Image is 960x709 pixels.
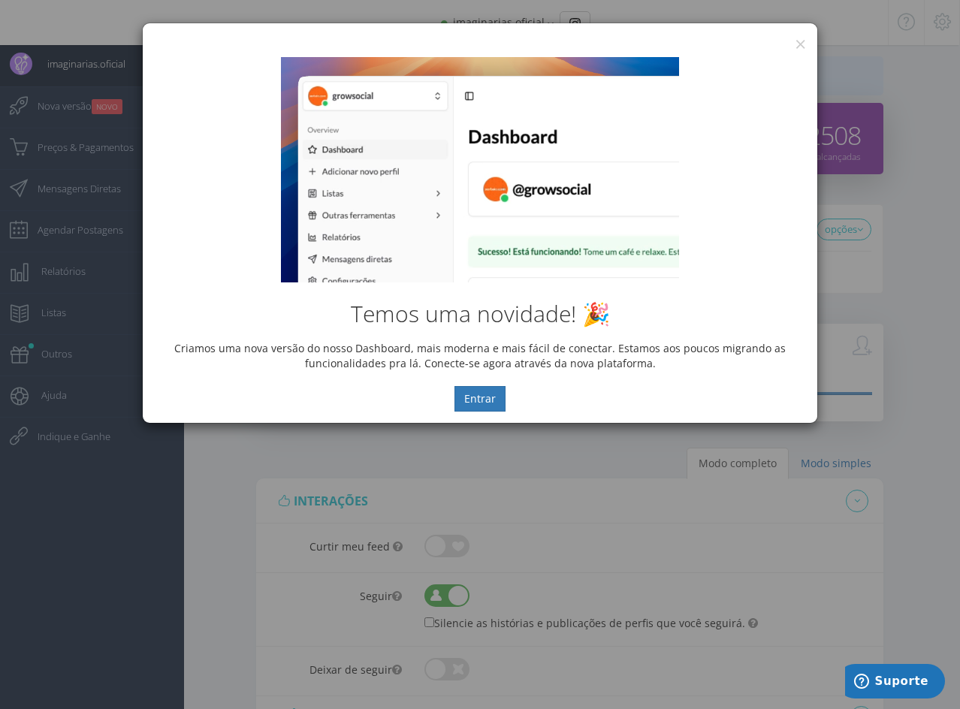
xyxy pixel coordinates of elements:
iframe: Abre um widget para que você possa encontrar mais informações [845,664,945,701]
p: Criamos uma nova versão do nosso Dashboard, mais moderna e mais fácil de conectar. Estamos aos po... [154,341,806,371]
img: New Dashboard [281,57,679,282]
button: Entrar [454,386,506,412]
h2: Temos uma novidade! 🎉 [154,301,806,326]
button: × [795,34,806,54]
